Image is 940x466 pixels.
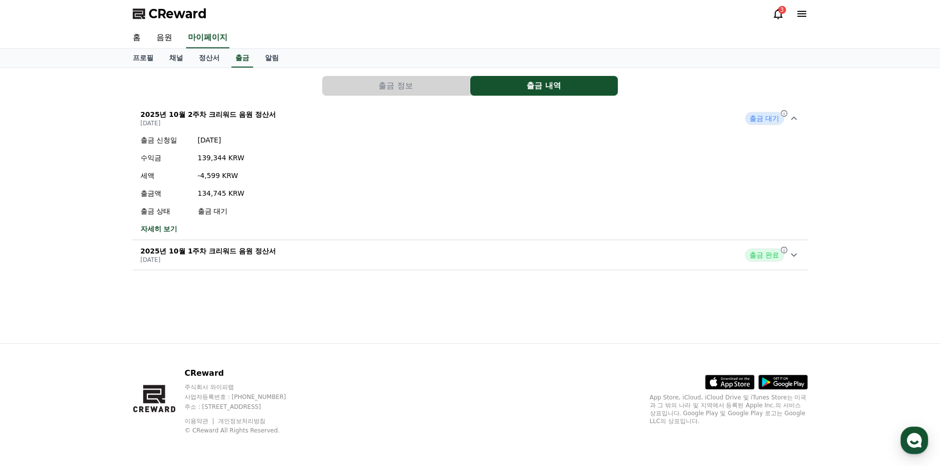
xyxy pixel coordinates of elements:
[778,6,786,14] div: 3
[772,8,784,20] a: 3
[161,49,191,68] a: 채널
[90,328,102,336] span: 대화
[186,28,229,48] a: 마이페이지
[141,153,190,163] p: 수익금
[133,104,808,240] button: 2025년 10월 2주차 크리워드 음원 정산서 [DATE] 출금 대기 출금 신청일 [DATE] 수익금 139,344 KRW 세액 -4,599 KRW 출금액 134,745 KR...
[745,112,784,125] span: 출금 대기
[650,394,808,425] p: App Store, iCloud, iCloud Drive 및 iTunes Store는 미국과 그 밖의 나라 및 지역에서 등록된 Apple Inc.의 서비스 상표입니다. Goo...
[322,76,470,96] button: 출금 정보
[198,135,245,145] p: [DATE]
[149,28,180,48] a: 음원
[141,224,245,234] a: 자세히 보기
[133,240,808,270] button: 2025년 10월 1주차 크리워드 음원 정산서 [DATE] 출금 완료
[470,76,618,96] button: 출금 내역
[185,427,305,434] p: © CReward All Rights Reserved.
[141,135,190,145] p: 출금 신청일
[127,313,189,337] a: 설정
[141,256,276,264] p: [DATE]
[141,109,276,119] p: 2025년 10월 2주차 크리워드 음원 정산서
[141,188,190,198] p: 출금액
[198,188,245,198] p: 134,745 KRW
[125,28,149,48] a: 홈
[198,153,245,163] p: 139,344 KRW
[152,327,164,335] span: 설정
[149,6,207,22] span: CReward
[198,171,245,180] p: -4,599 KRW
[141,246,276,256] p: 2025년 10월 1주차 크리워드 음원 정산서
[125,49,161,68] a: 프로필
[141,171,190,180] p: 세액
[31,327,37,335] span: 홈
[3,313,65,337] a: 홈
[185,403,305,411] p: 주소 : [STREET_ADDRESS]
[185,393,305,401] p: 사업자등록번호 : [PHONE_NUMBER]
[65,313,127,337] a: 대화
[198,206,245,216] p: 출금 대기
[218,418,265,425] a: 개인정보처리방침
[141,206,190,216] p: 출금 상태
[257,49,287,68] a: 알림
[231,49,253,68] a: 출금
[191,49,227,68] a: 정산서
[141,119,276,127] p: [DATE]
[185,367,305,379] p: CReward
[133,6,207,22] a: CReward
[185,418,216,425] a: 이용약관
[745,249,784,261] span: 출금 완료
[185,383,305,391] p: 주식회사 와이피랩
